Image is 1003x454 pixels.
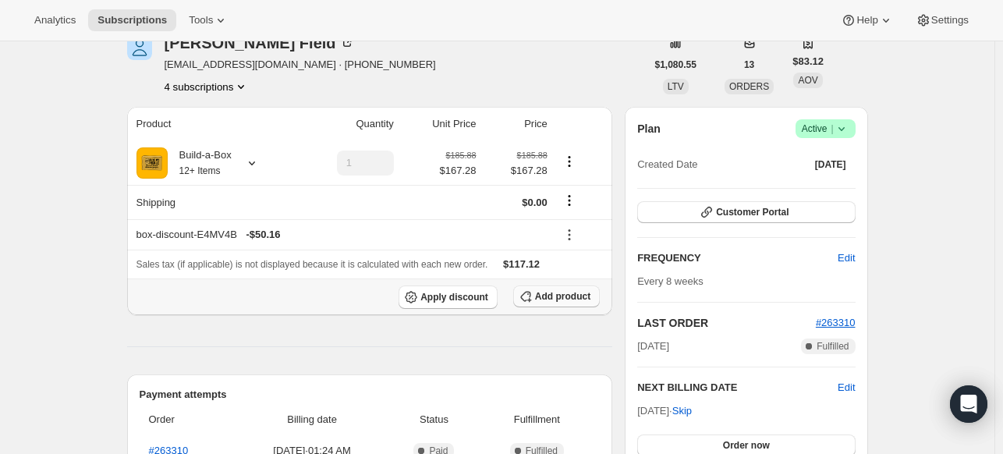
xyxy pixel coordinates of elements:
div: box-discount-E4MV4B [136,227,548,243]
span: [EMAIL_ADDRESS][DOMAIN_NAME] · [PHONE_NUMBER] [165,57,436,73]
img: product img [136,147,168,179]
button: [DATE] [806,154,856,176]
button: Analytics [25,9,85,31]
span: ORDERS [729,81,769,92]
button: Product actions [165,79,250,94]
th: Unit Price [399,107,481,141]
span: $0.00 [522,197,548,208]
span: - $50.16 [246,227,280,243]
button: Tools [179,9,238,31]
button: Settings [906,9,978,31]
h2: FREQUENCY [637,250,838,266]
button: Help [831,9,902,31]
span: $167.28 [440,163,477,179]
h2: Payment attempts [140,387,601,403]
button: #263310 [816,315,856,331]
span: Apply discount [420,291,488,303]
span: $117.12 [503,258,540,270]
span: Status [394,412,473,427]
th: Shipping [127,185,296,219]
div: Open Intercom Messenger [950,385,987,423]
span: Fulfillment [484,412,591,427]
h2: Plan [637,121,661,137]
span: [DATE] · [637,405,692,417]
button: Skip [663,399,701,424]
button: Apply discount [399,286,498,309]
button: Shipping actions [557,192,582,209]
span: Customer Portal [716,206,789,218]
span: Active [802,121,849,137]
th: Quantity [296,107,398,141]
h2: LAST ORDER [637,315,816,331]
button: Customer Portal [637,201,855,223]
span: Skip [672,403,692,419]
span: 13 [744,59,754,71]
span: AOV [798,75,817,86]
button: $1,080.55 [646,54,706,76]
button: 13 [735,54,764,76]
button: Product actions [557,153,582,170]
span: Order now [723,439,770,452]
span: Every 8 weeks [637,275,704,287]
span: $83.12 [792,54,824,69]
button: Subscriptions [88,9,176,31]
span: Help [856,14,877,27]
span: LTV [668,81,684,92]
h2: NEXT BILLING DATE [637,380,838,395]
span: [DATE] [815,158,846,171]
th: Price [481,107,552,141]
span: Tools [189,14,213,27]
button: Edit [838,380,855,395]
span: Subscriptions [97,14,167,27]
small: $185.88 [445,151,476,160]
span: $1,080.55 [655,59,696,71]
div: [PERSON_NAME] Field [165,35,355,51]
span: Billing date [239,412,385,427]
span: Edit [838,250,855,266]
span: Sales tax (if applicable) is not displayed because it is calculated with each new order. [136,259,488,270]
span: Add product [535,290,590,303]
span: Created Date [637,157,697,172]
span: $167.28 [486,163,548,179]
a: #263310 [816,317,856,328]
span: Settings [931,14,969,27]
button: Edit [828,246,864,271]
span: Analytics [34,14,76,27]
th: Order [140,403,235,437]
small: 12+ Items [179,165,221,176]
span: | [831,122,833,135]
button: Add product [513,286,600,307]
span: Fulfilled [817,340,849,353]
span: Nathaniel Field [127,35,152,60]
th: Product [127,107,296,141]
small: $185.88 [517,151,548,160]
div: Build-a-Box [168,147,232,179]
span: [DATE] [637,339,669,354]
